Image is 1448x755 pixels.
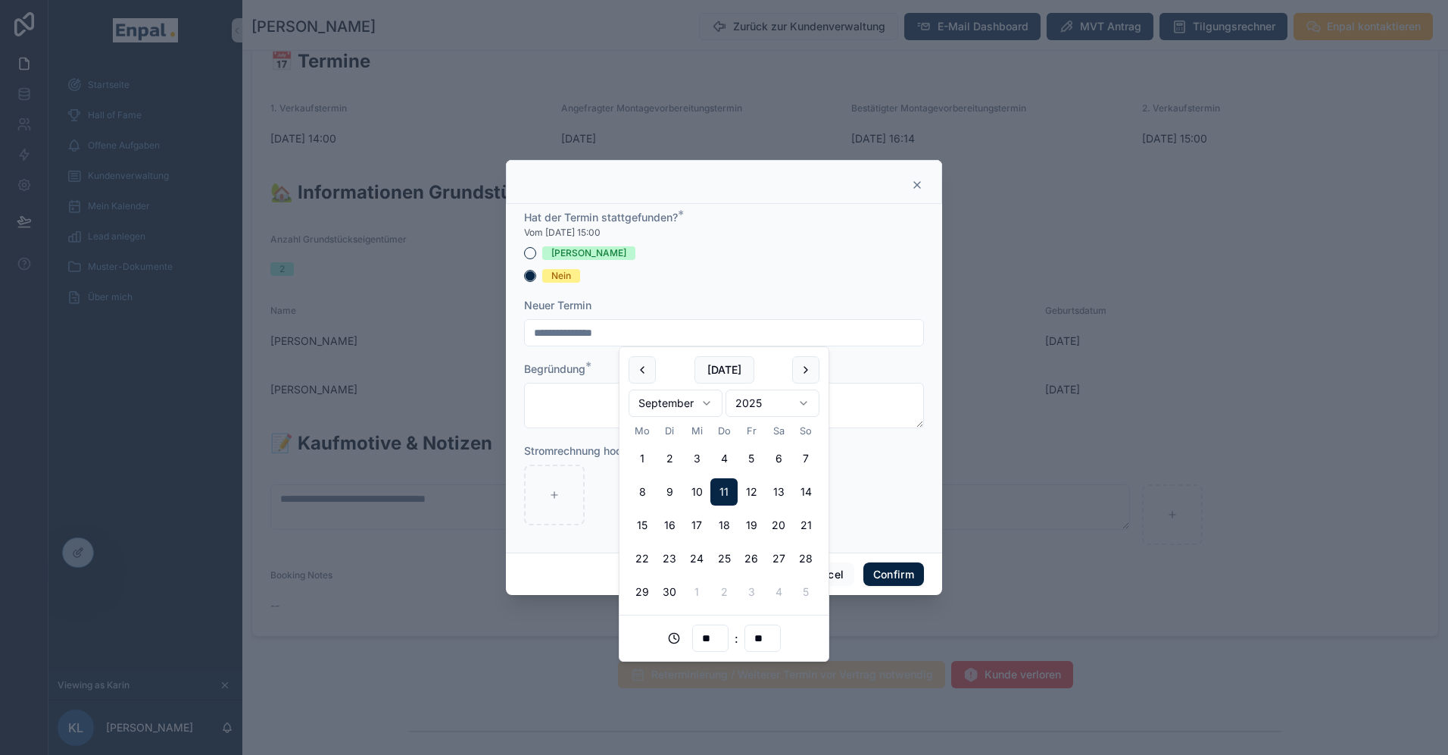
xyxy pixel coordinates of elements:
[524,444,656,457] span: Stromrechnung hochladen
[765,478,792,506] button: Samstag, 13. September 2025
[710,545,738,572] button: Donnerstag, 25. September 2025
[656,445,683,472] button: Dienstag, 2. September 2025
[683,478,710,506] button: Mittwoch, 10. September 2025
[656,478,683,506] button: Dienstag, 9. September 2025
[738,512,765,539] button: Freitag, 19. September 2025
[656,512,683,539] button: Dienstag, 16. September 2025
[710,423,738,439] th: Donnerstag
[683,545,710,572] button: Mittwoch, 24. September 2025
[738,545,765,572] button: Freitag, 26. September 2025
[792,423,819,439] th: Sonntag
[524,299,591,312] span: Neuer Termin
[629,423,656,439] th: Montag
[629,625,819,652] div: :
[710,445,738,472] button: Donnerstag, 4. September 2025
[694,356,754,384] button: [DATE]
[738,578,765,606] button: Freitag, 3. Oktober 2025
[683,445,710,472] button: Mittwoch, 3. September 2025
[551,246,626,260] div: [PERSON_NAME]
[792,578,819,606] button: Sonntag, 5. Oktober 2025
[765,512,792,539] button: Samstag, 20. September 2025
[683,578,710,606] button: Mittwoch, 1. Oktober 2025
[629,478,656,506] button: Montag, 8. September 2025
[629,512,656,539] button: Montag, 15. September 2025
[792,478,819,506] button: Sonntag, 14. September 2025
[710,478,738,506] button: Donnerstag, 11. September 2025, selected
[524,211,678,224] span: Hat der Termin stattgefunden?
[792,512,819,539] button: Sonntag, 21. September 2025
[629,545,656,572] button: Montag, 22. September 2025
[765,578,792,606] button: Samstag, 4. Oktober 2025
[738,478,765,506] button: Freitag, 12. September 2025
[863,562,924,587] button: Confirm
[629,423,819,606] table: September 2025
[738,423,765,439] th: Freitag
[629,578,656,606] button: Montag, 29. September 2025
[765,545,792,572] button: Samstag, 27. September 2025
[738,445,765,472] button: Freitag, 5. September 2025
[765,423,792,439] th: Samstag
[792,545,819,572] button: Sonntag, 28. September 2025
[629,445,656,472] button: Montag, 1. September 2025
[683,423,710,439] th: Mittwoch
[683,512,710,539] button: Mittwoch, 17. September 2025
[656,545,683,572] button: Dienstag, 23. September 2025
[656,423,683,439] th: Dienstag
[551,269,571,283] div: Nein
[524,362,585,375] span: Begründung
[792,445,819,472] button: Sonntag, 7. September 2025
[710,578,738,606] button: Donnerstag, 2. Oktober 2025
[710,512,738,539] button: Donnerstag, 18. September 2025
[765,445,792,472] button: Samstag, 6. September 2025
[524,227,601,239] span: Vom [DATE] 15:00
[656,578,683,606] button: Dienstag, 30. September 2025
